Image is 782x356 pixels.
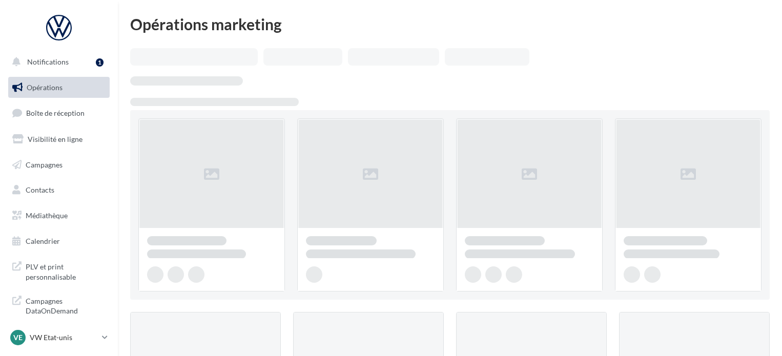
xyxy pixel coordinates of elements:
a: Campagnes [6,154,112,176]
a: PLV et print personnalisable [6,256,112,286]
span: Contacts [26,185,54,194]
span: Médiathèque [26,211,68,220]
div: 1 [96,58,104,67]
span: Campagnes [26,160,63,169]
div: Opérations marketing [130,16,770,32]
a: VE VW Etat-unis [8,328,110,347]
span: Notifications [27,57,69,66]
span: Campagnes DataOnDemand [26,294,106,316]
span: Boîte de réception [26,109,85,117]
a: Boîte de réception [6,102,112,124]
a: Visibilité en ligne [6,129,112,150]
a: Médiathèque [6,205,112,226]
a: Opérations [6,77,112,98]
a: Contacts [6,179,112,201]
a: Calendrier [6,231,112,252]
button: Notifications 1 [6,51,108,73]
p: VW Etat-unis [30,332,98,343]
span: PLV et print personnalisable [26,260,106,282]
a: Campagnes DataOnDemand [6,290,112,320]
span: VE [13,332,23,343]
span: Visibilité en ligne [28,135,83,143]
span: Opérations [27,83,63,92]
span: Calendrier [26,237,60,245]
